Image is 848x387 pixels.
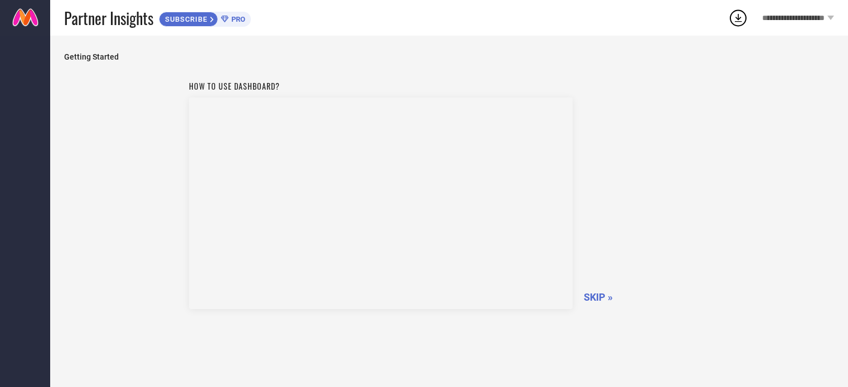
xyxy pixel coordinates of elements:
[159,9,251,27] a: SUBSCRIBEPRO
[189,97,573,309] iframe: Workspace Section
[189,80,573,92] h1: How to use dashboard?
[64,52,834,61] span: Getting Started
[728,8,748,28] div: Open download list
[229,15,245,23] span: PRO
[584,291,613,303] span: SKIP »
[159,15,210,23] span: SUBSCRIBE
[64,7,153,30] span: Partner Insights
